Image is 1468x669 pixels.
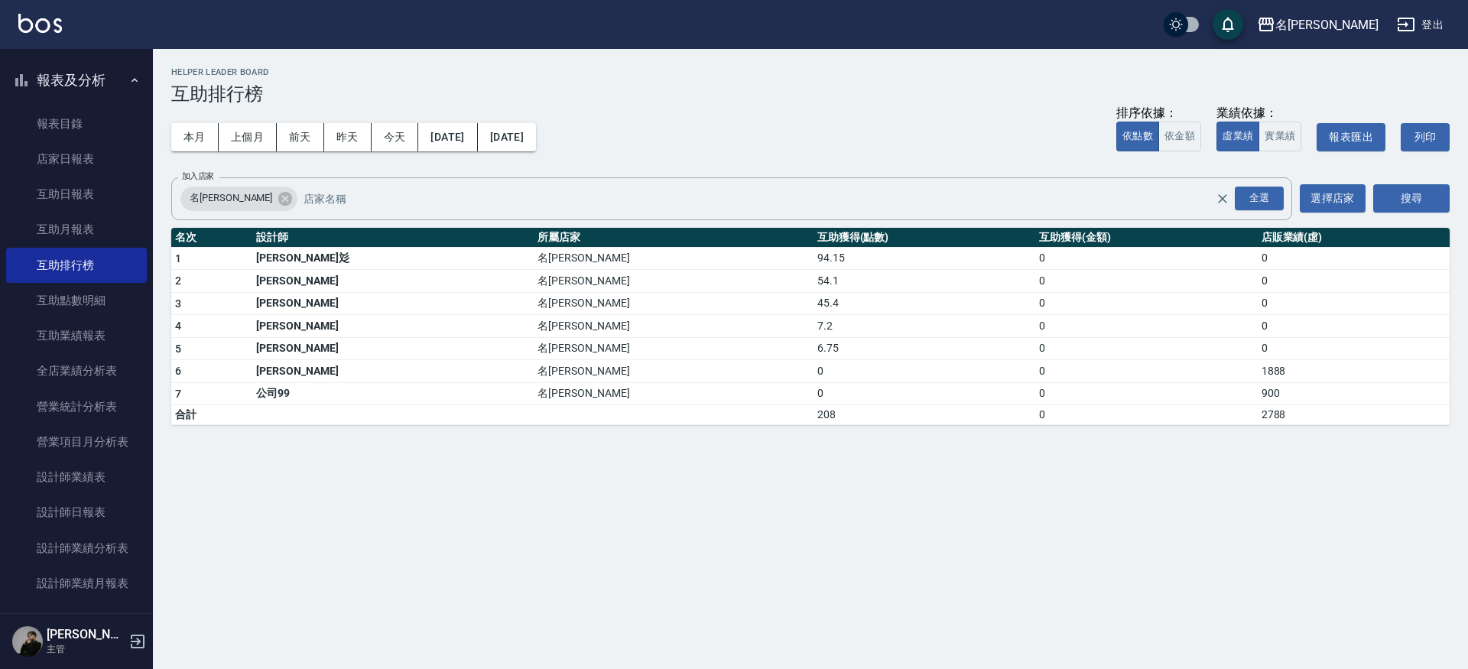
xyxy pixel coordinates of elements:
[252,247,534,270] td: [PERSON_NAME]彣
[1212,188,1233,209] button: Clear
[1258,228,1450,248] th: 店販業績(虛)
[6,601,147,636] a: 設計師抽成報表
[1317,123,1385,151] button: 報表匯出
[1216,106,1301,122] div: 業績依據：
[175,388,181,400] span: 7
[1401,123,1450,151] button: 列印
[1258,337,1450,360] td: 0
[6,141,147,177] a: 店家日報表
[6,460,147,495] a: 設計師業績表
[1232,183,1287,213] button: Open
[252,315,534,338] td: [PERSON_NAME]
[814,382,1035,405] td: 0
[1300,184,1366,213] button: 選擇店家
[252,360,534,383] td: [PERSON_NAME]
[1158,122,1201,151] button: 依金額
[6,60,147,100] button: 報表及分析
[1216,122,1259,151] button: 虛業績
[534,337,813,360] td: 名[PERSON_NAME]
[1258,270,1450,293] td: 0
[171,67,1450,77] h2: Helper Leader Board
[534,228,813,248] th: 所屬店家
[6,212,147,247] a: 互助月報表
[1116,106,1201,122] div: 排序依據：
[6,106,147,141] a: 報表目錄
[1213,9,1243,40] button: save
[252,270,534,293] td: [PERSON_NAME]
[252,228,534,248] th: 設計師
[175,252,181,265] span: 1
[418,123,477,151] button: [DATE]
[175,365,181,377] span: 6
[1391,11,1450,39] button: 登出
[1035,247,1257,270] td: 0
[1035,315,1257,338] td: 0
[6,495,147,530] a: 設計師日報表
[1258,382,1450,405] td: 900
[175,297,181,310] span: 3
[1258,360,1450,383] td: 1888
[814,315,1035,338] td: 7.2
[534,292,813,315] td: 名[PERSON_NAME]
[6,283,147,318] a: 互助點數明細
[814,337,1035,360] td: 6.75
[1258,292,1450,315] td: 0
[47,642,125,656] p: 主管
[175,320,181,332] span: 4
[1258,247,1450,270] td: 0
[180,190,281,206] span: 名[PERSON_NAME]
[171,405,252,425] td: 合計
[1035,337,1257,360] td: 0
[18,14,62,33] img: Logo
[534,315,813,338] td: 名[PERSON_NAME]
[1035,292,1257,315] td: 0
[175,343,181,355] span: 5
[534,360,813,383] td: 名[PERSON_NAME]
[1275,15,1379,34] div: 名[PERSON_NAME]
[175,274,181,287] span: 2
[478,123,536,151] button: [DATE]
[180,187,297,211] div: 名[PERSON_NAME]
[6,566,147,601] a: 設計師業績月報表
[6,389,147,424] a: 營業統計分析表
[1235,187,1284,210] div: 全選
[1035,382,1257,405] td: 0
[171,83,1450,105] h3: 互助排行榜
[1035,360,1257,383] td: 0
[277,123,324,151] button: 前天
[1035,405,1257,425] td: 0
[372,123,419,151] button: 今天
[1259,122,1301,151] button: 實業績
[1116,122,1159,151] button: 依點數
[6,424,147,460] a: 營業項目月分析表
[6,353,147,388] a: 全店業績分析表
[47,627,125,642] h5: [PERSON_NAME]
[1258,405,1450,425] td: 2788
[6,177,147,212] a: 互助日報表
[12,626,43,657] img: Person
[814,228,1035,248] th: 互助獲得(點數)
[219,123,277,151] button: 上個月
[324,123,372,151] button: 昨天
[534,247,813,270] td: 名[PERSON_NAME]
[300,185,1242,212] input: 店家名稱
[252,292,534,315] td: [PERSON_NAME]
[814,247,1035,270] td: 94.15
[182,170,214,182] label: 加入店家
[1035,228,1257,248] th: 互助獲得(金額)
[171,228,1450,426] table: a dense table
[814,405,1035,425] td: 208
[1035,270,1257,293] td: 0
[534,270,813,293] td: 名[PERSON_NAME]
[814,292,1035,315] td: 45.4
[814,270,1035,293] td: 54.1
[6,318,147,353] a: 互助業績報表
[1258,315,1450,338] td: 0
[252,337,534,360] td: [PERSON_NAME]
[1251,9,1385,41] button: 名[PERSON_NAME]
[534,382,813,405] td: 名[PERSON_NAME]
[171,228,252,248] th: 名次
[814,360,1035,383] td: 0
[171,123,219,151] button: 本月
[6,531,147,566] a: 設計師業績分析表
